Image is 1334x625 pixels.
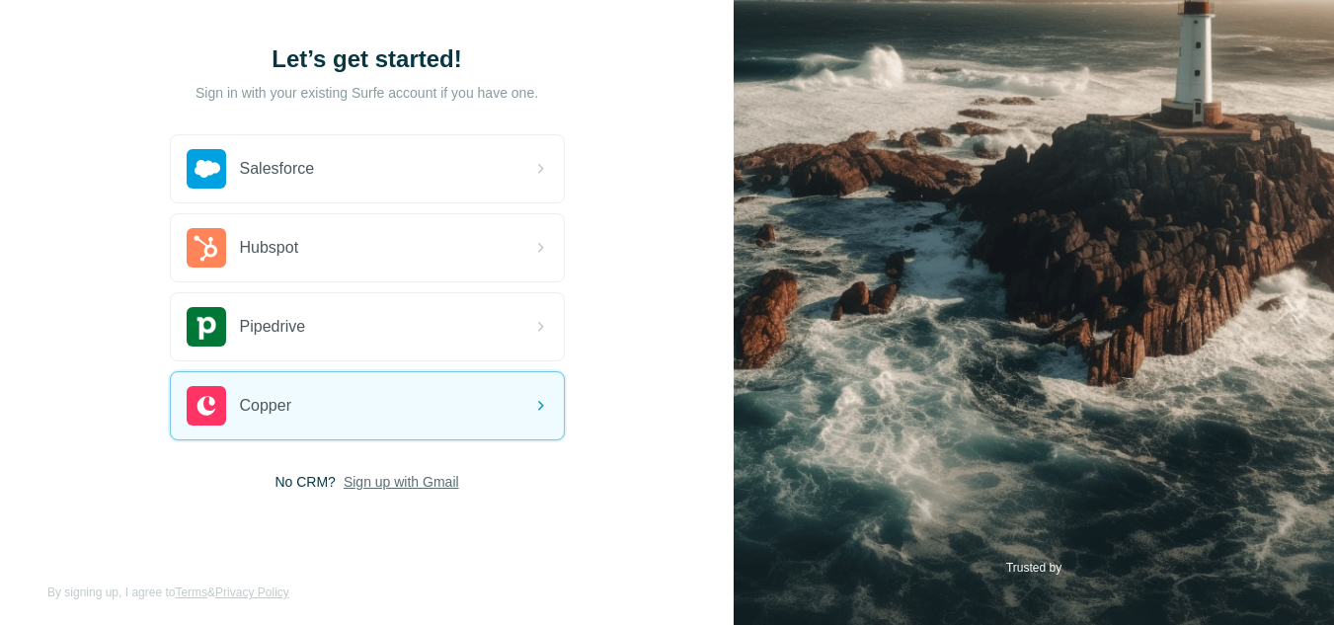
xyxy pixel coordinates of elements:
[170,43,565,75] h1: Let’s get started!
[931,563,985,586] img: uber's logo
[838,563,915,586] img: google's logo
[275,472,335,492] span: No CRM?
[187,386,226,426] img: copper's logo
[187,228,226,268] img: hubspot's logo
[215,586,289,599] a: Privacy Policy
[47,584,289,601] span: By signing up, I agree to &
[1006,535,1061,553] p: Trusted by
[175,586,207,599] a: Terms
[1108,563,1230,586] img: spendesk's logo
[196,83,538,103] p: Sign in with your existing Surfe account if you have one.
[1001,563,1092,586] img: mirakl's logo
[240,157,315,181] span: Salesforce
[187,149,226,189] img: salesforce's logo
[240,315,306,339] span: Pipedrive
[240,394,291,418] span: Copper
[344,472,459,492] button: Sign up with Gmail
[187,307,226,347] img: pipedrive's logo
[240,236,299,260] span: Hubspot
